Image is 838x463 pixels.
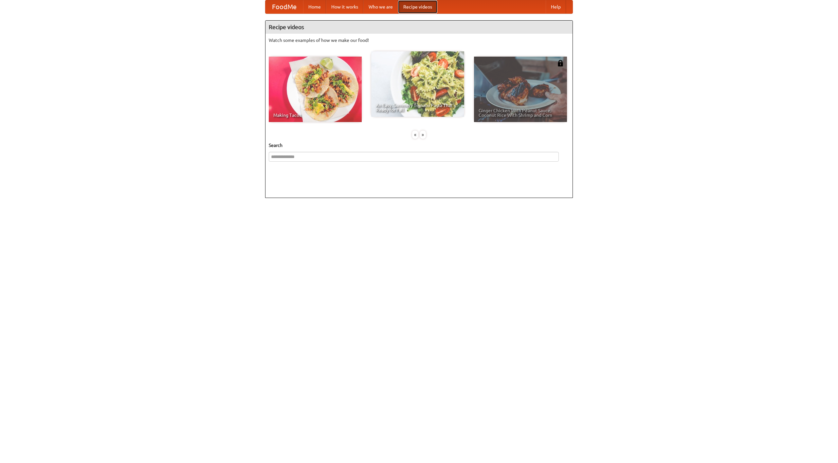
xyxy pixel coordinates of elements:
a: Home [303,0,326,13]
a: Making Tacos [269,57,362,122]
a: Recipe videos [398,0,437,13]
h5: Search [269,142,569,149]
a: Who we are [363,0,398,13]
p: Watch some examples of how we make our food! [269,37,569,44]
a: FoodMe [265,0,303,13]
h4: Recipe videos [265,21,573,34]
div: » [420,131,426,139]
a: How it works [326,0,363,13]
span: An Easy, Summery Tomato Pasta That's Ready for Fall [376,103,460,112]
div: « [412,131,418,139]
a: Help [546,0,566,13]
a: An Easy, Summery Tomato Pasta That's Ready for Fall [371,51,464,117]
span: Making Tacos [273,113,357,117]
img: 483408.png [557,60,564,66]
